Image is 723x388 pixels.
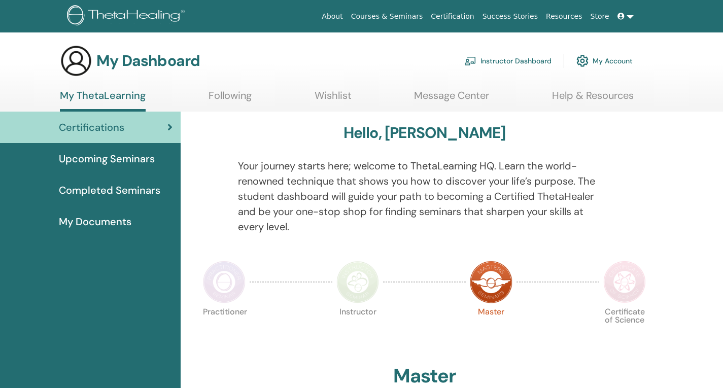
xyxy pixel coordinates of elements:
[59,151,155,166] span: Upcoming Seminars
[336,261,379,303] img: Instructor
[315,89,352,109] a: Wishlist
[414,89,489,109] a: Message Center
[576,50,633,72] a: My Account
[238,158,611,234] p: Your journey starts here; welcome to ThetaLearning HQ. Learn the world-renowned technique that sh...
[209,89,252,109] a: Following
[464,56,476,65] img: chalkboard-teacher.svg
[552,89,634,109] a: Help & Resources
[67,5,188,28] img: logo.png
[318,7,347,26] a: About
[59,183,160,198] span: Completed Seminars
[60,45,92,77] img: generic-user-icon.jpg
[427,7,478,26] a: Certification
[603,308,646,350] p: Certificate of Science
[470,261,512,303] img: Master
[542,7,587,26] a: Resources
[603,261,646,303] img: Certificate of Science
[343,124,506,142] h3: Hello, [PERSON_NAME]
[470,308,512,350] p: Master
[203,308,246,350] p: Practitioner
[336,308,379,350] p: Instructor
[60,89,146,112] a: My ThetaLearning
[96,52,200,70] h3: My Dashboard
[576,52,589,69] img: cog.svg
[393,365,456,388] h2: Master
[464,50,552,72] a: Instructor Dashboard
[203,261,246,303] img: Practitioner
[59,214,131,229] span: My Documents
[478,7,542,26] a: Success Stories
[59,120,124,135] span: Certifications
[347,7,427,26] a: Courses & Seminars
[587,7,613,26] a: Store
